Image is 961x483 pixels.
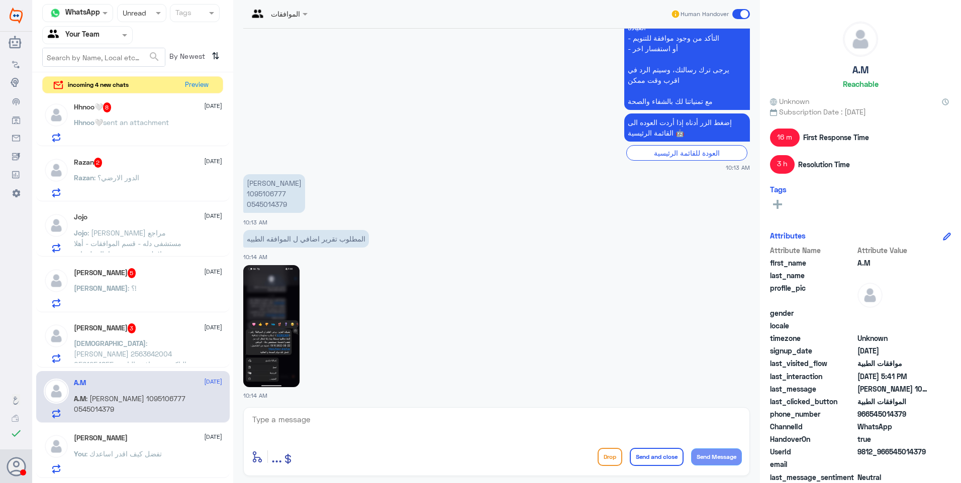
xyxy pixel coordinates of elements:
[857,283,883,308] img: defaultAdmin.png
[74,173,94,182] span: Razan
[857,345,930,356] span: 2025-08-22T21:28:05.494Z
[44,323,69,348] img: defaultAdmin.png
[74,394,185,413] span: : [PERSON_NAME] 1095106777 0545014379
[681,10,729,19] span: Human Handover
[770,421,855,432] span: ChannelId
[74,434,128,442] h5: نايف الحطيم
[204,101,222,110] span: [DATE]
[770,270,855,281] span: last_name
[726,163,750,172] span: 10:13 AM
[44,102,69,128] img: defaultAdmin.png
[243,230,369,248] p: 23/8/2025, 10:14 AM
[770,106,951,117] span: Subscription Date : [DATE]
[770,472,855,482] span: last_message_sentiment
[204,432,222,441] span: [DATE]
[770,320,855,331] span: locale
[74,449,86,458] span: You
[165,48,208,68] span: By Newest
[243,254,267,260] span: 10:14 AM
[74,102,112,112] h5: Hhnoo🤍
[770,333,855,343] span: timezone
[691,448,742,465] button: Send Message
[770,231,806,240] h6: Attributes
[770,129,800,147] span: 16 m
[103,118,169,127] span: sent an attachment
[770,459,855,469] span: email
[74,379,86,387] h5: A.M
[626,145,747,161] div: العودة للقائمة الرئيسية
[204,157,222,166] span: [DATE]
[74,228,186,364] span: : [PERSON_NAME] مراجع مستشفى دله - قسم الموافقات - أهلا وسهلا بك يرجى تزويدنا بالمعلومات التالية ...
[770,258,855,268] span: first_name
[180,77,213,93] button: Preview
[770,396,855,407] span: last_clicked_button
[857,472,930,482] span: 0
[204,267,222,276] span: [DATE]
[630,448,684,466] button: Send and close
[74,394,86,403] span: A.M
[770,155,795,173] span: 3 h
[10,427,22,439] i: check
[44,158,69,183] img: defaultAdmin.png
[770,446,855,457] span: UserId
[857,258,930,268] span: A.M
[770,185,787,194] h6: Tags
[74,158,103,168] h5: Razan
[598,448,622,466] button: Drop
[770,434,855,444] span: HandoverOn
[770,409,855,419] span: phone_number
[48,28,63,43] img: yourTeam.svg
[243,219,267,225] span: 10:13 AM
[148,51,160,63] span: search
[857,396,930,407] span: الموافقات الطبية
[857,308,930,318] span: null
[86,449,162,458] span: : تفضل كيف اقدر اساعدك
[94,173,139,182] span: : الدور الارضي؟
[243,174,305,213] p: 23/8/2025, 10:13 AM
[74,118,103,127] span: Hhnoo🤍
[44,268,69,293] img: defaultAdmin.png
[770,96,809,106] span: Unknown
[852,64,869,76] h5: A.M
[148,49,160,65] button: search
[271,445,282,468] button: ...
[243,400,750,411] p: [PERSON_NAME] TA joined the conversation
[74,339,146,347] span: [DEMOGRAPHIC_DATA]
[174,7,191,20] div: Tags
[624,113,750,142] p: 23/8/2025, 10:13 AM
[74,228,87,237] span: Jojo
[770,384,855,394] span: last_message
[94,158,103,168] span: 2
[798,159,850,170] span: Resolution Time
[243,265,300,387] img: 1403455724096944.jpg
[857,459,930,469] span: null
[770,245,855,256] span: Attribute Name
[843,79,879,88] h6: Reachable
[770,308,855,318] span: gender
[770,283,855,306] span: profile_pic
[857,434,930,444] span: true
[128,268,136,278] span: 5
[770,345,855,356] span: signup_date
[128,284,136,292] span: : ؟!
[243,392,267,399] span: 10:14 AM
[44,379,69,404] img: defaultAdmin.png
[48,6,63,21] img: whatsapp.png
[212,48,220,64] i: ⇅
[7,457,26,476] button: Avatar
[68,80,129,89] span: incoming 4 new chats
[103,102,112,112] span: 8
[204,323,222,332] span: [DATE]
[10,8,23,24] img: Widebot Logo
[803,132,869,143] span: First Response Time
[74,284,128,292] span: [PERSON_NAME]
[271,447,282,465] span: ...
[128,323,136,333] span: 3
[857,358,930,369] span: موافقات الطبية
[44,213,69,238] img: defaultAdmin.png
[843,22,878,56] img: defaultAdmin.png
[770,358,855,369] span: last_visited_flow
[857,384,930,394] span: عبدالرحمن حمد المرزوق 1095106777 0545014379
[770,371,855,382] span: last_interaction
[857,371,930,382] span: 2025-08-23T14:41:21.028Z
